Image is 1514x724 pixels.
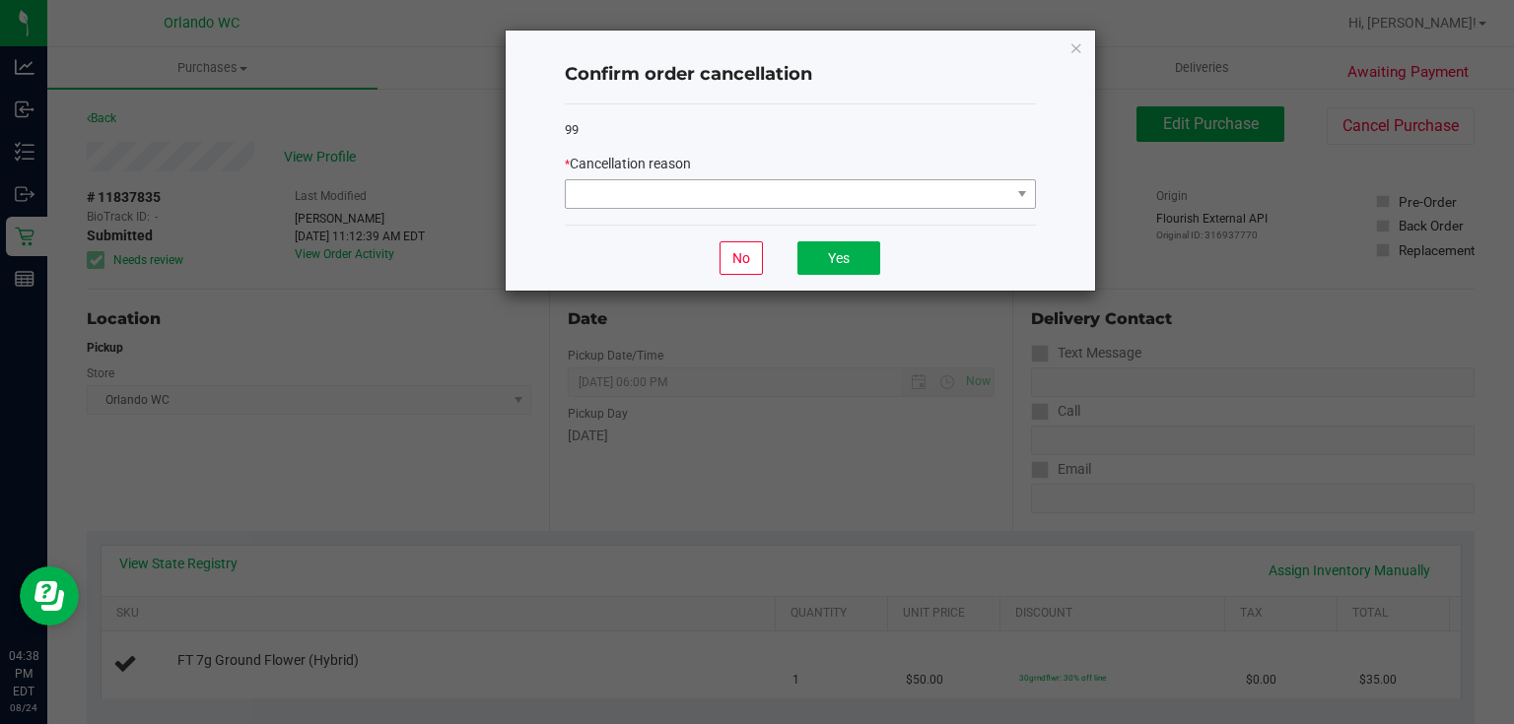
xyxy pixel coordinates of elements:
button: No [720,241,763,275]
span: Cancellation reason [570,156,691,171]
button: Close [1069,35,1083,59]
iframe: Resource center [20,566,79,625]
h4: Confirm order cancellation [565,62,1036,88]
span: 99 [565,122,579,137]
button: Yes [797,241,880,275]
